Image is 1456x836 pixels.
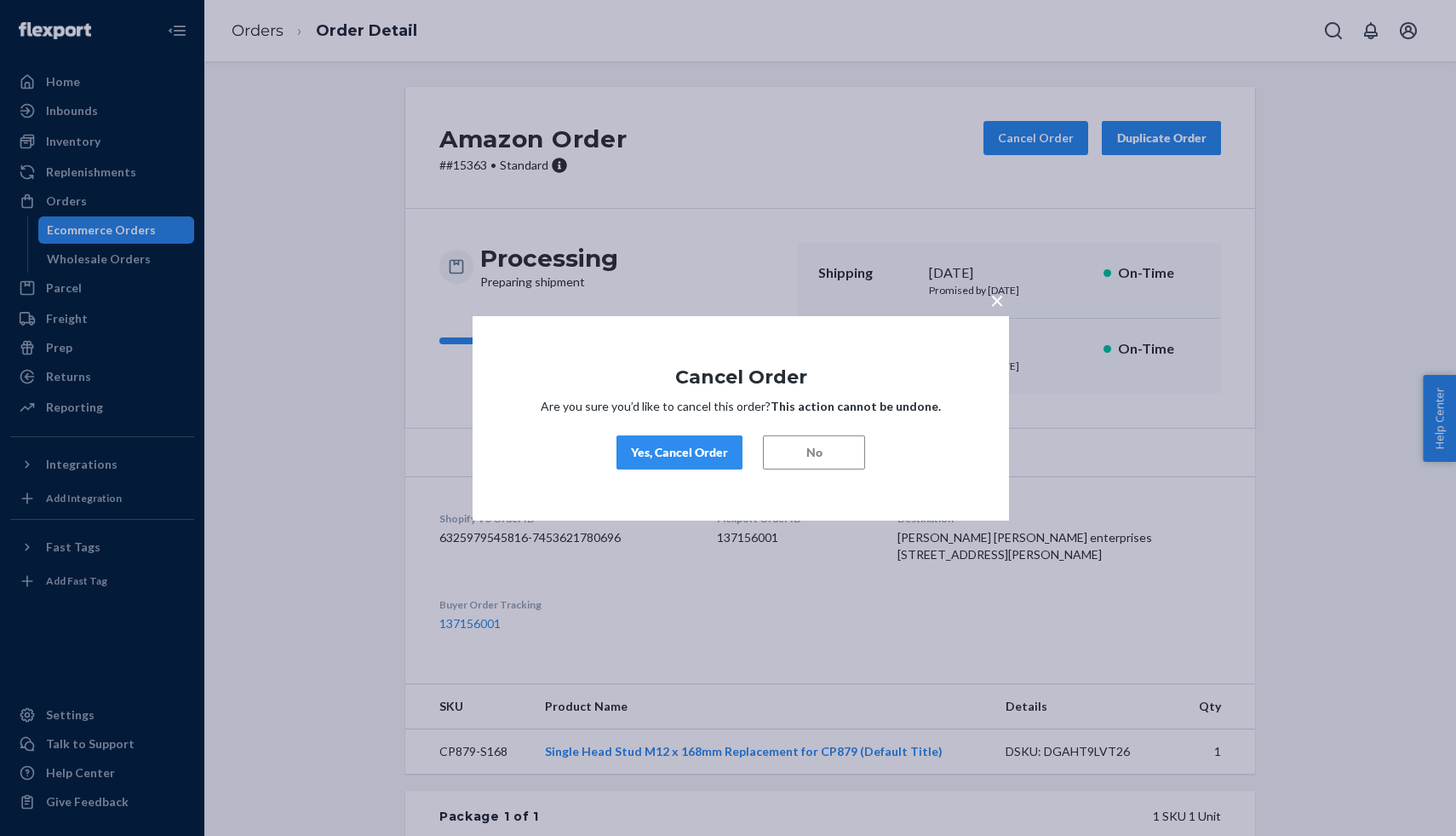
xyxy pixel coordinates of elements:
p: Are you sure you’d like to cancel this order? [524,398,958,415]
strong: This action cannot be undone. [771,399,941,413]
h1: Cancel Order [524,366,958,387]
span: × [990,285,1004,314]
button: Yes, Cancel Order [616,435,742,470]
div: Yes, Cancel Order [631,444,728,461]
button: No [763,435,865,470]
